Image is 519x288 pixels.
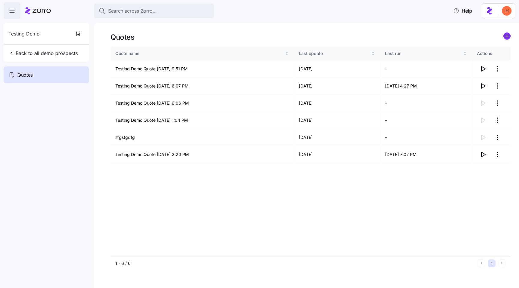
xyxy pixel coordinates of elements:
[498,259,506,267] button: Next page
[299,50,370,57] div: Last update
[115,260,475,266] div: 1 - 6 / 6
[503,32,511,40] svg: add icon
[8,50,78,57] span: Back to all demo prospects
[502,6,511,16] img: f3711480c2c985a33e19d88a07d4c111
[94,4,214,18] button: Search across Zorro...
[294,129,380,146] td: [DATE]
[294,95,380,112] td: [DATE]
[17,71,33,79] span: Quotes
[111,129,294,146] td: sfgsfgdfg
[4,66,89,83] a: Quotes
[453,7,472,14] span: Help
[380,60,472,78] td: -
[6,47,80,59] button: Back to all demo prospects
[371,51,375,56] div: Not sorted
[380,78,472,95] td: [DATE] 4:27 PM
[294,60,380,78] td: [DATE]
[380,47,472,60] th: Last runNot sorted
[8,30,40,38] span: Testing Demo
[111,95,294,112] td: Testing Demo Quote [DATE] 6:06 PM
[108,7,157,15] span: Search across Zorro...
[385,50,462,57] div: Last run
[448,5,477,17] button: Help
[294,47,380,60] th: Last updateNot sorted
[477,50,506,57] div: Actions
[463,51,467,56] div: Not sorted
[294,78,380,95] td: [DATE]
[111,60,294,78] td: Testing Demo Quote [DATE] 9:51 PM
[294,146,380,163] td: [DATE]
[111,146,294,163] td: Testing Demo Quote [DATE] 2:20 PM
[380,112,472,129] td: -
[285,51,289,56] div: Not sorted
[380,146,472,163] td: [DATE] 7:07 PM
[294,112,380,129] td: [DATE]
[380,129,472,146] td: -
[111,112,294,129] td: Testing Demo Quote [DATE] 1:04 PM
[380,95,472,112] td: -
[503,32,511,42] a: add icon
[111,32,134,42] h1: Quotes
[488,259,496,267] button: 1
[111,78,294,95] td: Testing Demo Quote [DATE] 6:07 PM
[478,259,485,267] button: Previous page
[111,47,294,60] th: Quote nameNot sorted
[115,50,284,57] div: Quote name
